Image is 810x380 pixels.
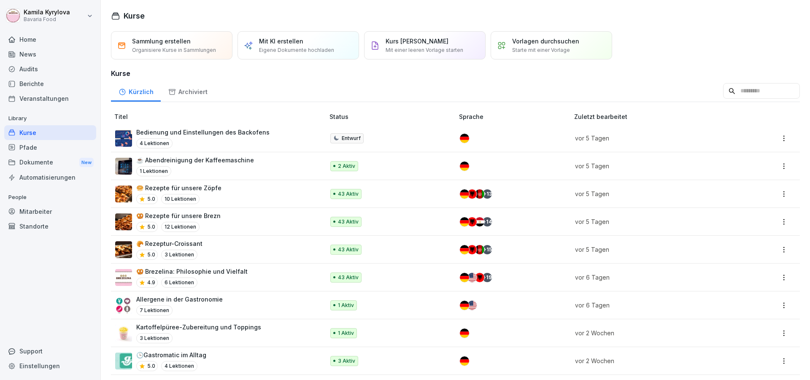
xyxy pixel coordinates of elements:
[259,46,334,54] p: Eigene Dokumente hochladen
[4,170,96,185] a: Automatisierungen
[259,37,303,46] p: Mit KI erstellen
[111,68,800,78] h3: Kurse
[115,353,132,369] img: zf1diywe2uika4nfqdkmjb3e.png
[460,189,469,199] img: de.svg
[460,217,469,226] img: de.svg
[4,125,96,140] a: Kurse
[4,91,96,106] a: Veranstaltungen
[136,138,173,148] p: 4 Lektionen
[136,267,248,276] p: 🥨 Brezelina: Philosophie und Vielfalt
[136,323,261,331] p: Kartoffelpüree-Zubereitung und Toppings
[575,356,732,365] p: vor 2 Wochen
[483,189,492,199] div: + 13
[136,239,202,248] p: 🥐 Rezeptur-Croissant
[136,211,221,220] p: 🥨 Rezepte für unsere Brezn
[147,223,155,231] p: 5.0
[575,301,732,310] p: vor 6 Tagen
[475,245,484,254] img: af.svg
[460,329,469,338] img: de.svg
[161,222,200,232] p: 12 Lektionen
[132,46,216,54] p: Organisiere Kurse in Sammlungen
[4,47,96,62] a: News
[4,358,96,373] a: Einstellungen
[124,10,145,22] h1: Kurse
[4,32,96,47] a: Home
[4,76,96,91] a: Berichte
[475,273,484,282] img: al.svg
[329,112,456,121] p: Status
[115,241,132,258] img: uiwnpppfzomfnd70mlw8txee.png
[338,162,355,170] p: 2 Aktiv
[161,80,215,102] a: Archiviert
[575,189,732,198] p: vor 5 Tagen
[115,269,132,286] img: fkzffi32ddptk8ye5fwms4as.png
[114,112,326,121] p: Titel
[575,245,732,254] p: vor 5 Tagen
[132,37,191,46] p: Sammlung erstellen
[136,183,221,192] p: 🥯 Rezepte für unsere Zöpfe
[4,155,96,170] a: DokumenteNew
[24,16,70,22] p: Bavaria Food
[338,357,355,365] p: 3 Aktiv
[338,190,359,198] p: 43 Aktiv
[460,273,469,282] img: de.svg
[483,245,492,254] div: + 15
[342,135,361,142] p: Entwurf
[4,344,96,358] div: Support
[575,134,732,143] p: vor 5 Tagen
[24,9,70,16] p: Kamila Kyrylova
[4,204,96,219] a: Mitarbeiter
[79,158,94,167] div: New
[386,37,448,46] p: Kurs [PERSON_NAME]
[575,217,732,226] p: vor 5 Tagen
[161,278,197,288] p: 6 Lektionen
[460,134,469,143] img: de.svg
[115,186,132,202] img: g80a8fc6kexzniuu9it64ulf.png
[161,361,197,371] p: 4 Lektionen
[136,295,223,304] p: Allergene in der Gastronomie
[575,162,732,170] p: vor 5 Tagen
[111,80,161,102] a: Kürzlich
[4,219,96,234] a: Standorte
[4,140,96,155] a: Pfade
[338,218,359,226] p: 43 Aktiv
[575,273,732,282] p: vor 6 Tagen
[475,189,484,199] img: af.svg
[460,301,469,310] img: de.svg
[115,297,132,314] img: wi6qaxf14ni09ll6d10wcg5r.png
[136,166,171,176] p: 1 Lektionen
[115,130,132,147] img: b866vje5ul8i8850sgja75xb.png
[4,62,96,76] a: Audits
[512,37,579,46] p: Vorlagen durchsuchen
[161,250,197,260] p: 3 Lektionen
[136,305,173,315] p: 7 Lektionen
[136,128,270,137] p: Bedienung und Einstellungen des Backofens
[4,191,96,204] p: People
[147,195,155,203] p: 5.0
[467,273,477,282] img: us.svg
[115,158,132,175] img: um2bbbjq4dbxxqlrsbhdtvqt.png
[467,217,477,226] img: al.svg
[136,156,254,164] p: ☕ Abendreinigung der Kaffeemaschine
[338,302,354,309] p: 1 Aktiv
[467,189,477,199] img: al.svg
[460,162,469,171] img: de.svg
[467,301,477,310] img: us.svg
[475,217,484,226] img: eg.svg
[161,194,200,204] p: 10 Lektionen
[4,112,96,125] p: Library
[338,274,359,281] p: 43 Aktiv
[115,213,132,230] img: wxm90gn7bi8v0z1otajcw90g.png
